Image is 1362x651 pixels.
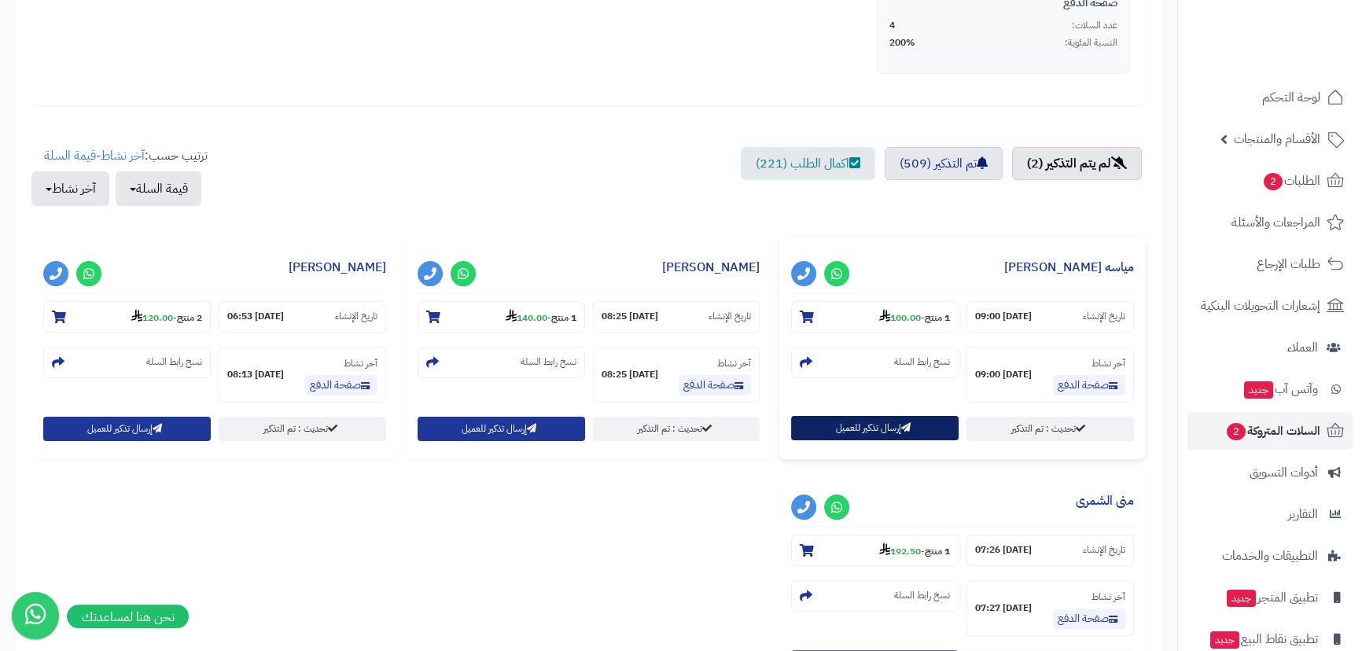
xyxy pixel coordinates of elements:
[1187,329,1353,366] a: العملاء
[1262,86,1320,108] span: لوحة التحكم
[551,311,576,325] strong: 1 منتج
[1187,79,1353,116] a: لوحة التحكم
[717,356,751,370] small: آخر نشاط
[966,417,1134,441] a: تحديث : تم التذكير
[925,544,950,558] strong: 1 منتج
[879,542,950,558] small: -
[418,417,585,441] button: إرسال تذكير للعميل
[1083,310,1125,323] small: تاريخ الإنشاء
[975,310,1032,323] strong: [DATE] 09:00
[1225,587,1318,609] span: تطبيق المتجر
[1187,579,1353,616] a: تطبيق المتجرجديد
[31,171,109,206] button: آخر نشاط
[44,146,96,165] a: قيمة السلة
[1053,609,1125,629] a: صفحة الدفع
[1264,173,1283,190] span: 2
[1255,40,1347,73] img: logo-2.png
[1187,495,1353,533] a: التقارير
[885,147,1003,180] a: تم التذكير (509)
[925,311,950,325] strong: 1 منتج
[418,347,585,378] section: نسخ رابط السلة
[1244,381,1273,399] span: جديد
[1083,543,1125,557] small: تاريخ الإنشاء
[1262,170,1320,192] span: الطلبات
[177,311,202,325] strong: 2 منتج
[1288,503,1318,525] span: التقارير
[1227,423,1246,440] span: 2
[43,417,211,441] button: إرسال تذكير للعميل
[1076,491,1134,510] a: منى الشمرى
[1187,204,1353,241] a: المراجعات والأسئلة
[43,301,211,333] section: 2 منتج-120.00
[1222,545,1318,567] span: التطبيقات والخدمات
[602,368,658,381] strong: [DATE] 08:25
[289,258,386,277] a: [PERSON_NAME]
[709,310,751,323] small: تاريخ الإنشاء
[1065,36,1117,50] span: النسبة المئوية:
[1187,162,1353,200] a: الطلبات2
[1091,356,1125,370] small: آخر نشاط
[602,310,658,323] strong: [DATE] 08:25
[593,417,760,441] a: تحديث : تم التذكير
[418,301,585,333] section: 1 منتج-140.00
[305,375,377,395] a: صفحة الدفع
[791,301,959,333] section: 1 منتج-100.00
[131,309,202,325] small: -
[791,347,959,378] section: نسخ رابط السلة
[1187,370,1353,408] a: وآتس آبجديد
[1225,420,1320,442] span: السلات المتروكة
[1053,375,1125,395] a: صفحة الدفع
[1187,454,1353,491] a: أدوات التسويق
[679,375,751,395] a: صفحة الدفع
[1072,19,1117,32] span: عدد السلات:
[344,356,377,370] small: آخر نشاط
[879,311,921,325] strong: 100.00
[1257,253,1320,275] span: طلبات الإرجاع
[1234,128,1320,150] span: الأقسام والمنتجات
[1209,628,1318,650] span: تطبيق نقاط البيع
[791,580,959,612] section: نسخ رابط السلة
[741,147,875,180] a: اكمال الطلب (221)
[1210,631,1239,649] span: جديد
[1187,287,1353,325] a: إشعارات التحويلات البنكية
[335,310,377,323] small: تاريخ الإنشاء
[506,309,576,325] small: -
[1187,537,1353,575] a: التطبيقات والخدمات
[879,544,921,558] strong: 192.50
[1250,462,1318,484] span: أدوات التسويق
[889,36,915,50] span: 200%
[1012,147,1142,180] a: لم يتم التذكير (2)
[791,416,959,440] button: إرسال تذكير للعميل
[1287,337,1318,359] span: العملاء
[219,417,386,441] a: تحديث : تم التذكير
[1231,211,1320,234] span: المراجعات والأسئلة
[101,146,145,165] a: آخر نشاط
[227,310,284,323] strong: [DATE] 06:53
[975,368,1032,381] strong: [DATE] 09:00
[131,311,173,325] strong: 120.00
[791,535,959,566] section: 1 منتج-192.50
[879,309,950,325] small: -
[975,601,1032,615] strong: [DATE] 07:27
[975,543,1032,557] strong: [DATE] 07:26
[1227,590,1256,607] span: جديد
[1187,412,1353,450] a: السلات المتروكة2
[146,355,202,369] small: نسخ رابط السلة
[43,347,211,378] section: نسخ رابط السلة
[889,19,895,32] span: 4
[1091,590,1125,604] small: آخر نشاط
[506,311,547,325] strong: 140.00
[31,147,208,206] ul: ترتيب حسب: -
[116,171,201,206] button: قيمة السلة
[894,589,950,602] small: نسخ رابط السلة
[662,258,760,277] a: [PERSON_NAME]
[1201,295,1320,317] span: إشعارات التحويلات البنكية
[1187,245,1353,283] a: طلبات الإرجاع
[1242,378,1318,400] span: وآتس آب
[521,355,576,369] small: نسخ رابط السلة
[894,355,950,369] small: نسخ رابط السلة
[1004,258,1134,277] a: مياسه [PERSON_NAME]
[227,368,284,381] strong: [DATE] 08:13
